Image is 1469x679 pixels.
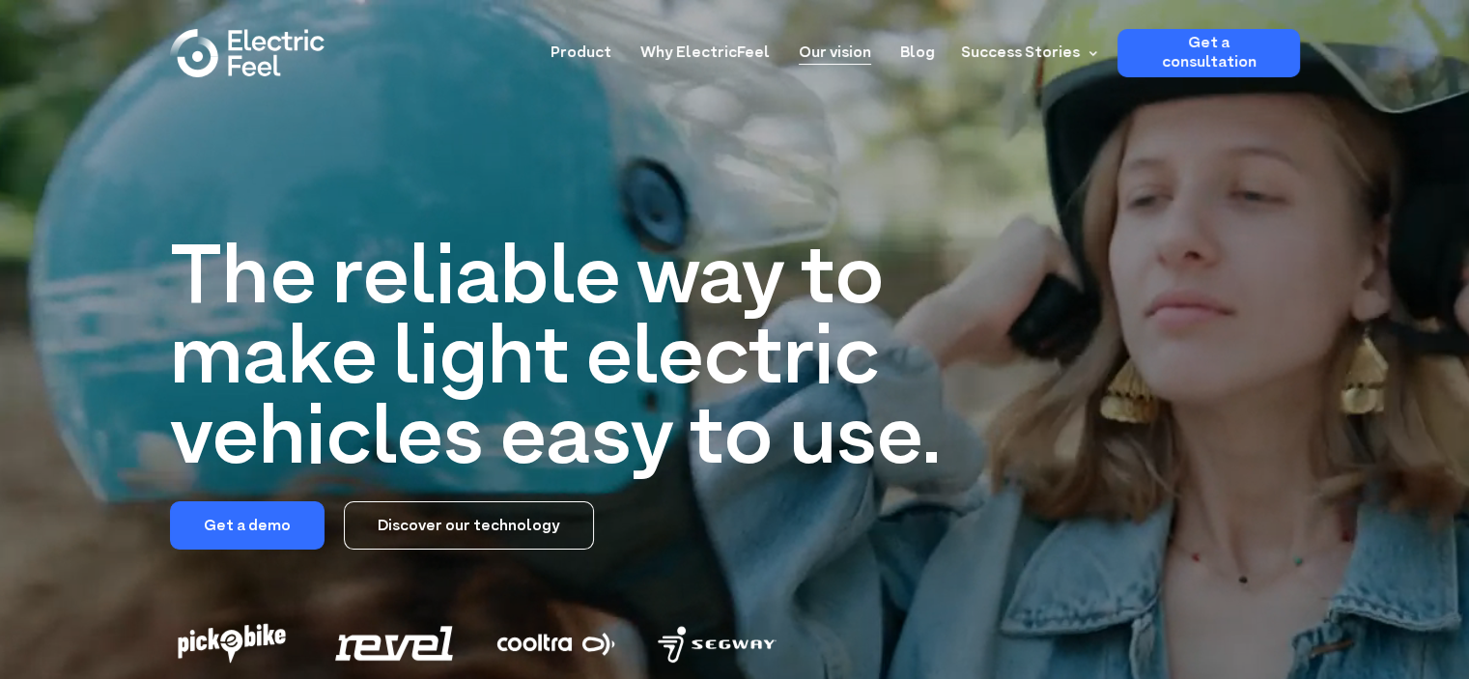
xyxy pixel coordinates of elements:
[170,241,975,482] h1: The reliable way to make light electric vehicles easy to use.
[344,501,594,550] a: Discover our technology
[961,42,1080,65] div: Success Stories
[551,29,611,65] a: Product
[640,29,770,65] a: Why ElectricFeel
[1342,552,1442,652] iframe: Chatbot
[900,29,935,65] a: Blog
[1117,29,1300,77] a: Get a consultation
[799,29,871,65] a: Our vision
[170,501,325,550] a: Get a demo
[72,76,166,113] input: Submit
[949,29,1103,77] div: Success Stories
